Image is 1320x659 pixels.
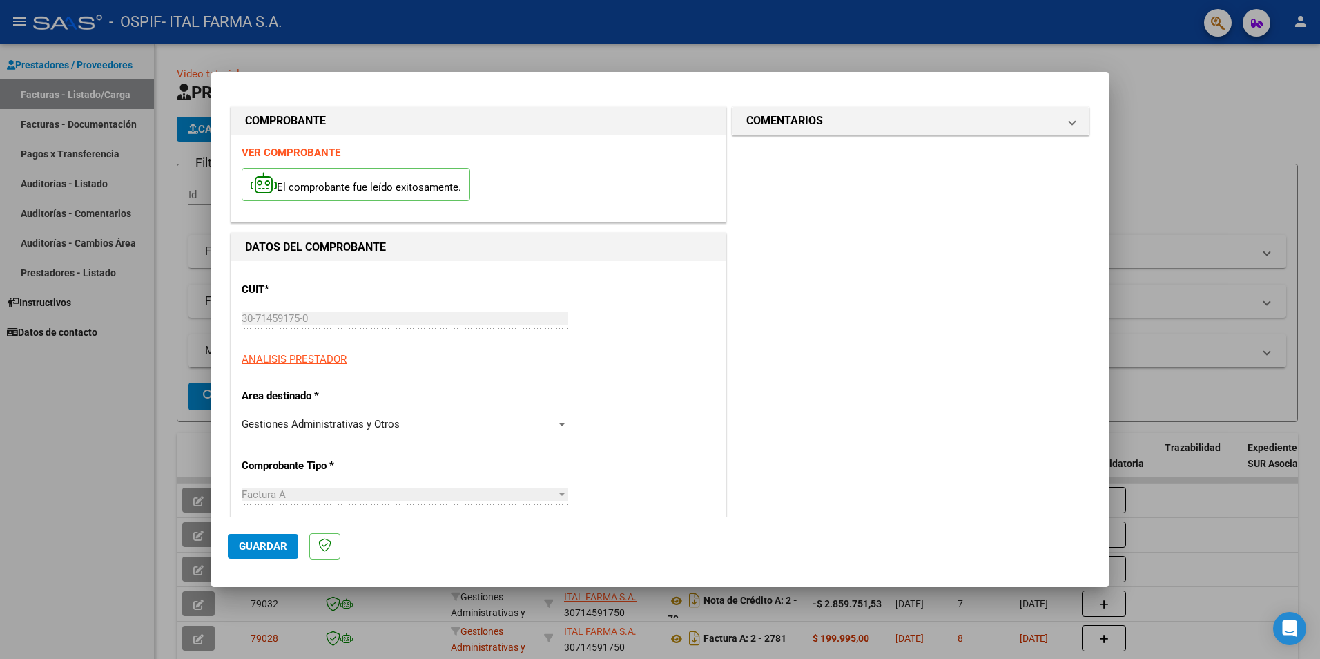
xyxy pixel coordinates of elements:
[242,458,384,474] p: Comprobante Tipo *
[245,114,326,127] strong: COMPROBANTE
[242,418,400,430] span: Gestiones Administrativas y Otros
[245,240,386,254] strong: DATOS DEL COMPROBANTE
[228,534,298,559] button: Guardar
[239,540,287,553] span: Guardar
[746,113,823,129] h1: COMENTARIOS
[242,388,384,404] p: Area destinado *
[242,282,384,298] p: CUIT
[732,107,1089,135] mat-expansion-panel-header: COMENTARIOS
[1273,612,1306,645] div: Open Intercom Messenger
[242,353,347,365] span: ANALISIS PRESTADOR
[242,168,470,202] p: El comprobante fue leído exitosamente.
[242,488,286,501] span: Factura A
[242,146,340,159] a: VER COMPROBANTE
